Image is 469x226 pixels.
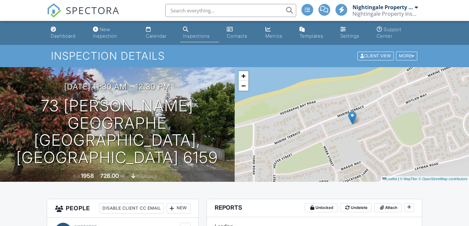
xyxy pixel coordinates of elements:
[419,177,467,181] a: © OpenStreetMap contributors
[227,33,247,39] div: Contacts
[64,82,171,91] h3: [DATE] 11:30 am - 12:30 pm
[120,174,125,179] span: m²
[338,24,369,42] a: Settings
[265,33,282,39] div: Metrics
[357,53,395,58] a: Client View
[165,4,296,17] input: Search everything...
[100,172,119,179] div: 728.00
[143,24,175,42] a: Calendar
[398,177,399,181] span: |
[352,4,413,10] div: Nightingale Property Inspections .
[48,24,85,42] a: Dashboard
[73,174,80,179] span: Built
[81,172,94,179] div: 1958
[224,24,257,42] a: Contacts
[377,27,402,39] div: Support Center
[47,199,198,218] h3: People
[299,33,323,39] div: Templates
[352,10,418,17] div: Nightingale Property Inspections
[357,52,394,61] div: Client View
[47,9,119,23] a: SPECTORA
[167,203,190,214] div: New
[239,71,248,81] a: Zoom in
[382,177,397,181] a: Leaflet
[47,3,61,18] img: The Best Home Inspection Software - Spectora
[51,50,418,62] h1: Inspection Details
[51,33,76,39] div: Dashboard
[348,111,356,124] img: Marker
[340,33,359,39] div: Settings
[66,3,119,17] span: SPECTORA
[241,72,245,80] span: +
[180,24,219,42] a: Inspections
[93,27,117,39] div: New Inspection
[136,174,157,179] span: crawlspace
[241,82,245,90] span: −
[99,203,164,214] div: Disable Client CC Email
[183,33,210,39] div: Inspections
[263,24,292,42] a: Metrics
[400,177,418,181] a: © MapTiler
[10,97,224,166] h1: 73 [PERSON_NAME] geographe [GEOGRAPHIC_DATA], [GEOGRAPHIC_DATA] 6159
[297,24,333,42] a: Templates
[239,81,248,91] a: Zoom out
[374,24,421,42] a: Support Center
[396,52,417,61] div: More
[146,33,167,39] div: Calendar
[90,24,138,42] a: New Inspection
